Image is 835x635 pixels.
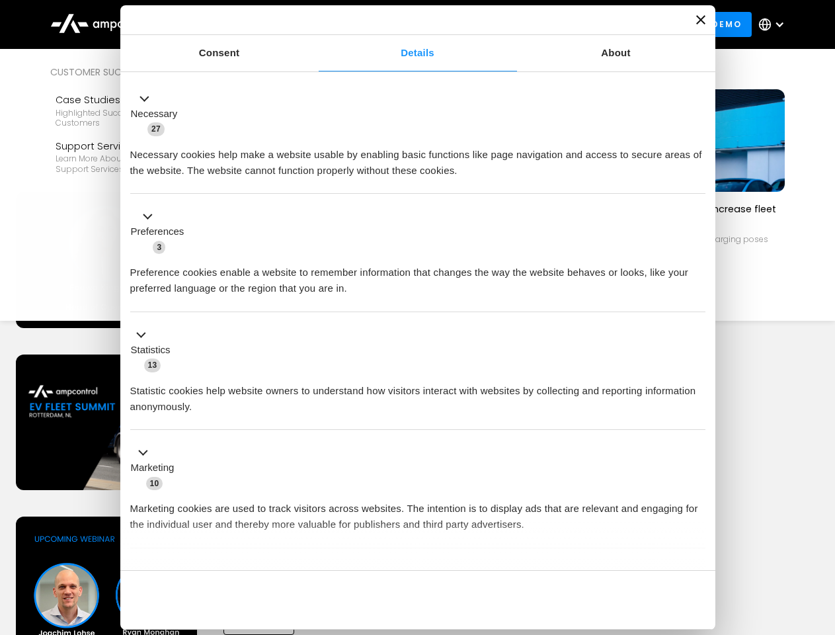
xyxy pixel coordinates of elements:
[131,343,171,358] label: Statistics
[696,15,705,24] button: Close banner
[517,35,715,71] a: About
[56,139,209,153] div: Support Services
[50,87,214,134] a: Case StudiesHighlighted success stories From Our Customers
[130,327,179,373] button: Statistics (13)
[120,35,319,71] a: Consent
[144,359,161,372] span: 13
[131,460,175,476] label: Marketing
[319,35,517,71] a: Details
[56,153,209,174] div: Learn more about Ampcontrol’s support services
[147,122,165,136] span: 27
[218,565,231,578] span: 2
[130,209,192,255] button: Preferences (3)
[130,91,186,137] button: Necessary (27)
[515,581,705,619] button: Okay
[56,93,209,107] div: Case Studies
[131,224,184,239] label: Preferences
[130,445,182,491] button: Marketing (10)
[130,255,705,296] div: Preference cookies enable a website to remember information that changes the way the website beha...
[130,491,705,532] div: Marketing cookies are used to track visitors across websites. The intention is to display ads tha...
[56,108,209,128] div: Highlighted success stories From Our Customers
[50,65,214,79] div: Customer success
[130,373,705,415] div: Statistic cookies help website owners to understand how visitors interact with websites by collec...
[146,477,163,490] span: 10
[130,137,705,179] div: Necessary cookies help make a website usable by enabling basic functions like page navigation and...
[153,241,165,254] span: 3
[130,563,239,579] button: Unclassified (2)
[131,106,178,122] label: Necessary
[50,134,214,180] a: Support ServicesLearn more about Ampcontrol’s support services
